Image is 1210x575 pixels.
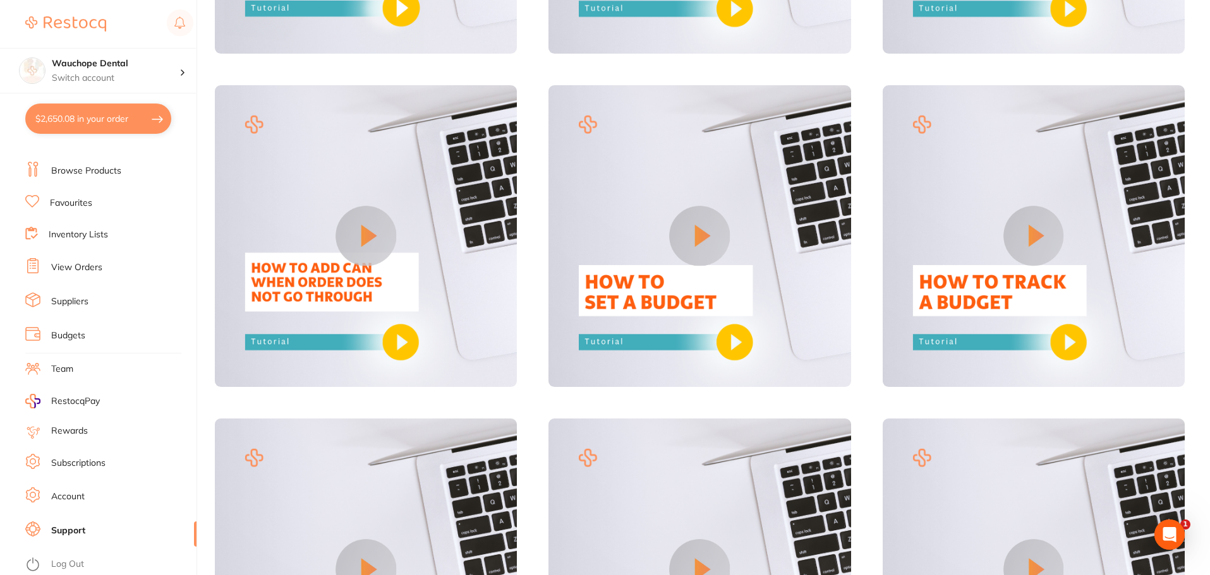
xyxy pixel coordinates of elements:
a: Support [51,525,85,537]
a: Inventory Lists [49,228,108,241]
a: Budgets [51,329,85,342]
button: Log Out [25,555,193,575]
a: View Orders [51,261,102,274]
button: $2,650.08 in your order [25,104,171,134]
img: Video 4 [215,85,517,387]
a: Subscriptions [51,457,106,470]
img: Restocq Logo [25,16,106,32]
img: Video 6 [883,85,1185,387]
a: Log Out [51,558,84,571]
p: Switch account [52,72,179,85]
span: 1 [1180,519,1190,530]
a: Browse Products [51,165,121,177]
h4: Wauchope Dental [52,57,179,70]
a: Account [51,490,85,503]
img: Video 5 [548,85,850,387]
a: Rewards [51,425,88,437]
img: RestocqPay [25,394,40,408]
a: Suppliers [51,295,88,308]
span: RestocqPay [51,395,100,408]
div: Open Intercom Messenger [1154,519,1185,550]
a: RestocqPay [25,394,100,408]
a: Team [51,363,73,376]
a: Restocq Logo [25,9,106,39]
a: Favourites [50,197,92,210]
img: Wauchope Dental [20,58,45,83]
